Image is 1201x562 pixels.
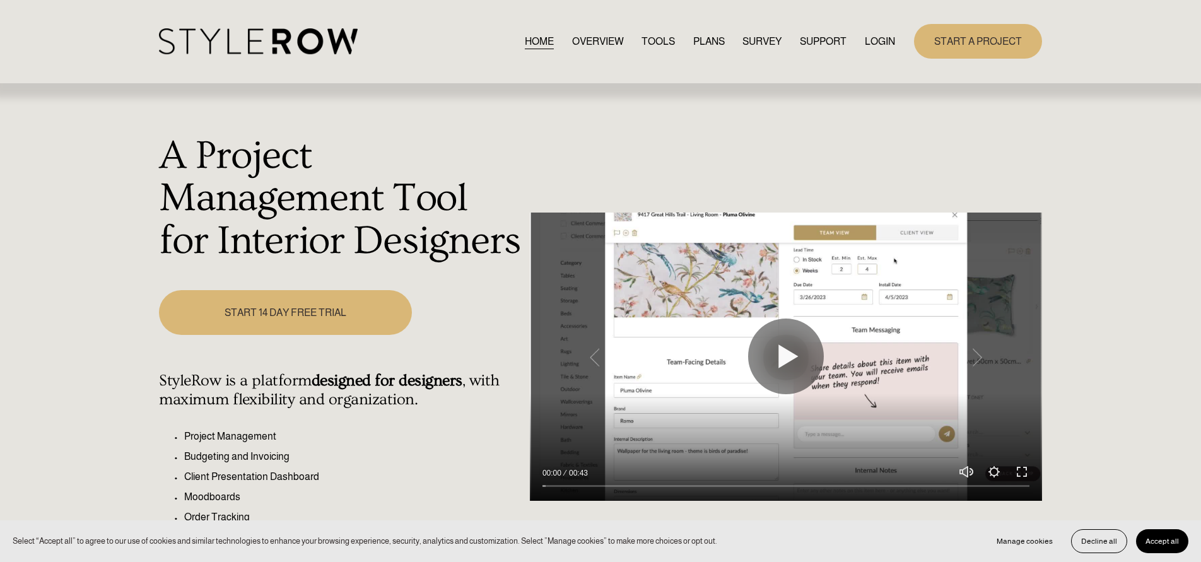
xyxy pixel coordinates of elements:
div: Duration [565,467,591,479]
span: SUPPORT [800,34,847,49]
p: Budgeting and Invoicing [184,449,523,464]
strong: designed for designers [312,372,462,390]
a: folder dropdown [800,33,847,50]
button: Accept all [1136,529,1188,553]
div: Current time [542,467,565,479]
a: PLANS [693,33,725,50]
p: Project Management [184,429,523,444]
a: SURVEY [742,33,782,50]
p: Moodboards [184,489,523,505]
a: LOGIN [865,33,895,50]
h1: A Project Management Tool for Interior Designers [159,135,523,263]
button: Decline all [1071,529,1127,553]
a: OVERVIEW [572,33,624,50]
button: Manage cookies [987,529,1062,553]
a: HOME [525,33,554,50]
button: Play [748,319,824,394]
p: Order Tracking [184,510,523,525]
a: START A PROJECT [914,24,1042,59]
input: Seek [542,481,1029,490]
span: Manage cookies [997,537,1053,546]
p: Client Presentation Dashboard [184,469,523,484]
h4: StyleRow is a platform , with maximum flexibility and organization. [159,372,523,409]
span: Accept all [1145,537,1179,546]
img: StyleRow [159,28,358,54]
span: Decline all [1081,537,1117,546]
a: TOOLS [642,33,675,50]
a: START 14 DAY FREE TRIAL [159,290,411,335]
p: Select “Accept all” to agree to our use of cookies and similar technologies to enhance your brows... [13,535,717,547]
